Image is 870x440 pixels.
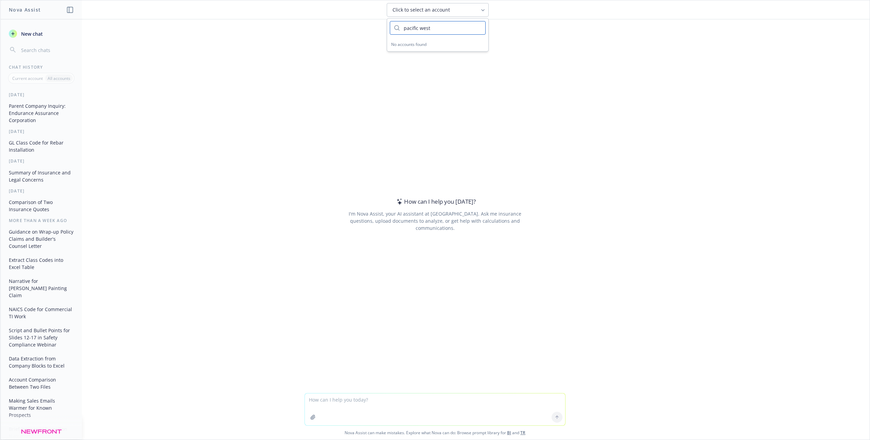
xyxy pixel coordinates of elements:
[20,45,74,55] input: Search chats
[6,325,76,350] button: Script and Bullet Points for Slides 12-17 in Safety Compliance Webinar
[3,426,867,440] span: Nova Assist can make mistakes. Explore what Nova can do: Browse prompt library for and
[520,430,525,436] a: TR
[6,275,76,301] button: Narrative for [PERSON_NAME] Painting Claim
[1,64,82,70] div: Chat History
[394,25,400,31] svg: Search
[6,226,76,252] button: Guidance on Wrap-up Policy Claims and Builder's Counsel Letter
[395,197,476,206] div: How can I help you [DATE]?
[1,92,82,98] div: [DATE]
[12,75,43,81] p: Current account
[20,30,43,37] span: New chat
[339,210,530,232] div: I'm Nova Assist, your AI assistant at [GEOGRAPHIC_DATA]. Ask me insurance questions, upload docum...
[393,6,450,13] span: Click to select an account
[6,304,76,322] button: NAICS Code for Commercial TI Work
[9,6,41,13] h1: Nova Assist
[6,395,76,421] button: Making Sales Emails Warmer for Known Prospects
[507,430,511,436] a: BI
[400,21,485,34] input: Search for account to chat with...
[1,129,82,134] div: [DATE]
[1,188,82,194] div: [DATE]
[6,254,76,273] button: Extract Class Codes into Excel Table
[6,137,76,155] button: GL Class Code for Rebar Installation
[387,3,489,17] button: Click to select an account
[1,158,82,164] div: [DATE]
[6,167,76,185] button: Summary of Insurance and Legal Concerns
[387,37,488,51] div: No accounts found
[1,218,82,223] div: More than a week ago
[48,75,70,81] p: All accounts
[6,374,76,392] button: Account Comparison Between Two Files
[6,100,76,126] button: Parent Company Inquiry: Endurance Assurance Corporation
[6,353,76,371] button: Data Extraction from Company Blocks to Excel
[6,28,76,40] button: New chat
[6,197,76,215] button: Comparison of Two Insurance Quotes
